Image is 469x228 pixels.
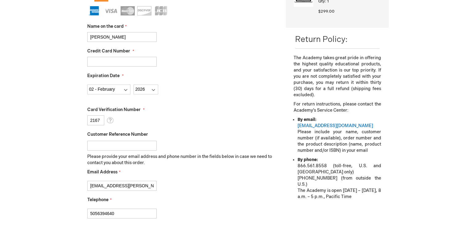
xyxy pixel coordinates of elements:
[295,35,348,44] span: Return Policy:
[294,55,381,98] p: The Academy takes great pride in offering the highest quality educational products, and your sati...
[87,115,104,125] input: Card Verification Number
[87,154,277,166] p: Please provide your email address and phone number in the fields below in case we need to contact...
[298,157,318,162] strong: By phone:
[87,24,124,29] span: Name on the card
[298,123,373,128] a: [EMAIL_ADDRESS][DOMAIN_NAME]
[121,6,135,15] img: MasterCard
[154,6,168,15] img: JCB
[87,6,101,15] img: American Express
[298,117,381,154] li: Please include your name, customer number (if available), order number and the product descriptio...
[87,197,109,202] span: Telephone
[87,169,117,175] span: Email Address
[318,9,335,14] span: $299.00
[87,132,148,137] span: Customer Reference Number
[298,157,381,200] li: 866.561.8558 (toll-free, U.S. and [GEOGRAPHIC_DATA] only) [PHONE_NUMBER] (from outside the U.S.) ...
[87,48,130,54] span: Credit Card Number
[87,57,157,67] input: Credit Card Number
[87,107,141,112] span: Card Verification Number
[104,6,118,15] img: Visa
[298,117,316,122] strong: By email:
[294,101,381,114] p: For return instructions, please contact the Academy’s Service Center:
[87,73,120,78] span: Expiration Date
[137,6,151,15] img: Discover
